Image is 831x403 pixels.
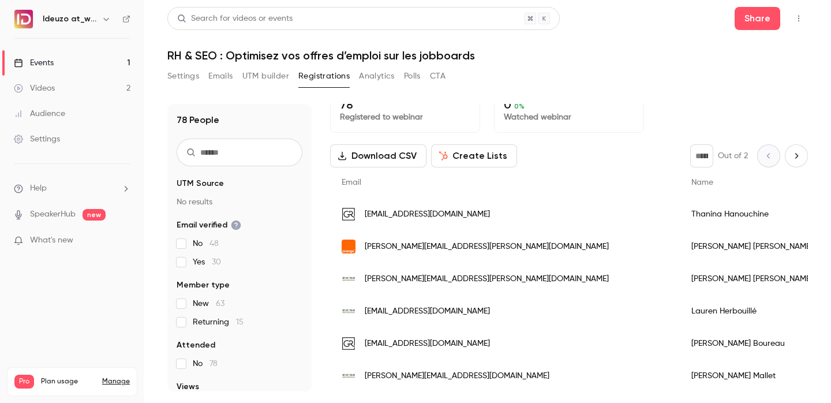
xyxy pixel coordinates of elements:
a: SpeakerHub [30,208,76,221]
span: new [83,209,106,221]
button: Registrations [298,67,350,85]
p: No results [177,196,302,208]
img: ecm-crit.com [342,309,355,314]
span: Email verified [177,219,241,231]
div: Videos [14,83,55,94]
h1: RH & SEO : Optimisez vos offres d’emploi sur les jobboards [167,48,808,62]
button: Download CSV [330,144,426,167]
img: orange.fr [342,240,355,253]
button: Emails [208,67,233,85]
span: No [193,238,219,249]
span: Plan usage [41,377,95,386]
span: 78 [209,360,218,368]
span: [EMAIL_ADDRESS][DOMAIN_NAME] [365,338,490,350]
p: 78 [340,98,470,111]
span: Pro [14,375,34,389]
span: What's new [30,234,73,247]
img: ecm-crit.com [342,374,355,378]
span: Member type [177,279,230,291]
span: 30 [212,258,221,266]
img: ecm-crit.com [342,277,355,281]
span: 15 [236,318,244,326]
div: Search for videos or events [177,13,293,25]
span: [PERSON_NAME][EMAIL_ADDRESS][PERSON_NAME][DOMAIN_NAME] [365,273,609,285]
img: groupe-gr.com [342,337,355,350]
span: Email [342,178,361,186]
button: CTA [430,67,446,85]
span: [EMAIL_ADDRESS][DOMAIN_NAME] [365,305,490,318]
h6: Ideuzo at_work [43,13,97,25]
span: New [193,298,224,309]
span: UTM Source [177,178,224,189]
span: Help [30,182,47,195]
div: Thanina Hanouchine [680,198,824,230]
span: [PERSON_NAME][EMAIL_ADDRESS][DOMAIN_NAME] [365,370,549,382]
span: 48 [209,240,219,248]
div: Audience [14,108,65,120]
img: Ideuzo at_work [14,10,33,28]
span: Name [691,178,713,186]
div: [PERSON_NAME] [PERSON_NAME] [680,263,824,295]
button: Polls [404,67,421,85]
div: Events [14,57,54,69]
span: 63 [216,300,224,308]
span: 0 % [514,102,525,110]
span: [EMAIL_ADDRESS][DOMAIN_NAME] [365,208,490,221]
button: UTM builder [242,67,289,85]
button: Next page [785,144,808,167]
button: Analytics [359,67,395,85]
div: Settings [14,133,60,145]
span: [PERSON_NAME][EMAIL_ADDRESS][PERSON_NAME][DOMAIN_NAME] [365,241,609,253]
p: Registered to webinar [340,111,470,123]
p: Out of 2 [718,150,748,162]
button: Settings [167,67,199,85]
a: Manage [102,377,130,386]
iframe: Noticeable Trigger [117,236,130,246]
div: [PERSON_NAME] Boureau [680,327,824,360]
img: groupe-gr.com [342,207,355,221]
span: Returning [193,316,244,328]
div: [PERSON_NAME] [PERSON_NAME] [680,230,824,263]
span: Yes [193,256,221,268]
span: Attended [177,339,215,351]
button: Share [735,7,780,30]
div: [PERSON_NAME] Mallet [680,360,824,392]
p: Watched webinar [504,111,634,123]
p: 0 [504,98,634,111]
span: No [193,358,218,370]
li: help-dropdown-opener [14,182,130,195]
div: Lauren Herbouillé [680,295,824,327]
span: Views [177,381,199,393]
button: Create Lists [431,144,517,167]
h1: 78 People [177,113,219,127]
